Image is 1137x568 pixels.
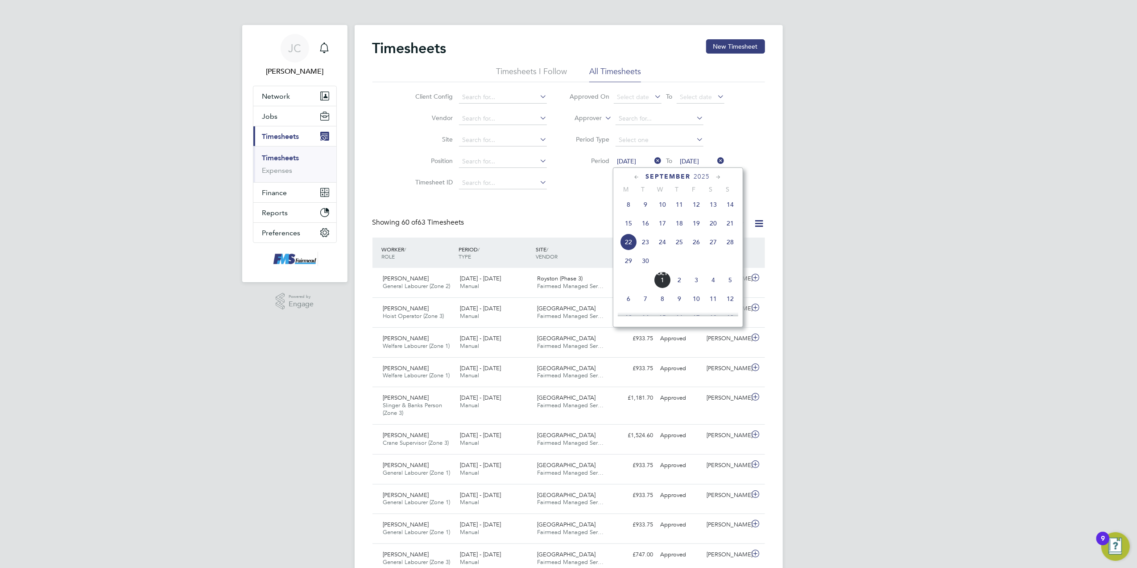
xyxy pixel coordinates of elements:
span: [DATE] - [DATE] [460,364,501,372]
span: Fairmead Managed Ser… [537,498,604,506]
button: New Timesheet [706,39,765,54]
span: [PERSON_NAME] [383,394,429,401]
nav: Main navigation [242,25,347,282]
span: 25 [671,234,688,251]
span: M [618,185,635,193]
span: Manual [460,372,479,379]
span: [GEOGRAPHIC_DATA] [537,364,595,372]
span: Joanne Conway [253,66,337,77]
span: [PERSON_NAME] [383,461,429,469]
div: Approved [657,391,703,405]
span: September [646,173,691,180]
span: 21 [722,215,739,232]
span: Manual [460,312,479,320]
span: [GEOGRAPHIC_DATA] [537,521,595,528]
span: 28 [722,234,739,251]
div: Approved [657,488,703,503]
div: 9 [1101,539,1105,550]
label: Timesheet ID [413,178,453,186]
li: Timesheets I Follow [496,66,567,82]
span: Welfare Labourer (Zone 1) [383,342,450,350]
span: 17 [654,215,671,232]
label: Site [413,135,453,143]
span: F [686,185,703,193]
a: Timesheets [262,154,299,162]
button: Open Resource Center, 9 new notifications [1101,532,1130,561]
span: 1 [654,271,671,288]
span: 26 [688,234,705,251]
label: Vendor [413,114,453,122]
span: Finance [262,188,287,197]
span: 10 [688,290,705,307]
button: Timesheets [253,126,336,146]
input: Search for... [459,177,547,189]
input: Select one [616,134,703,146]
button: Reports [253,203,336,222]
div: [PERSON_NAME] [703,331,749,346]
span: 22 [620,234,637,251]
span: 13 [620,309,637,326]
span: [PERSON_NAME] [383,491,429,499]
span: To [663,155,675,167]
span: 7 [637,290,654,307]
span: / [546,246,548,253]
span: 10 [654,196,671,213]
span: [DATE] - [DATE] [460,275,501,282]
span: Fairmead Managed Ser… [537,372,604,379]
label: Client Config [413,92,453,100]
div: [PERSON_NAME] [703,547,749,562]
span: [DATE] - [DATE] [460,431,501,439]
div: £933.75 [611,331,657,346]
div: Approved [657,428,703,443]
span: Select date [680,93,712,101]
h2: Timesheets [372,39,447,57]
label: Position [413,157,453,165]
span: 2025 [694,173,710,180]
button: Jobs [253,106,336,126]
span: Manual [460,469,479,476]
span: Oct [654,271,671,276]
div: Approved [657,331,703,346]
span: / [405,246,406,253]
span: 12 [688,196,705,213]
div: SITE [533,241,611,264]
span: [DATE] - [DATE] [460,461,501,469]
span: 8 [620,196,637,213]
span: 11 [671,196,688,213]
span: / [478,246,480,253]
span: General Labourer (Zone 1) [383,528,451,536]
span: Fairmead Managed Ser… [537,282,604,290]
label: Approver [562,114,602,123]
span: [GEOGRAPHIC_DATA] [537,394,595,401]
span: S [703,185,719,193]
span: [DATE] - [DATE] [460,491,501,499]
span: Timesheets [262,132,299,141]
span: 16 [637,215,654,232]
label: Approved On [569,92,609,100]
span: 19 [722,309,739,326]
span: [PERSON_NAME] [383,364,429,372]
a: JC[PERSON_NAME] [253,34,337,77]
span: [PERSON_NAME] [383,521,429,528]
label: Period [569,157,609,165]
span: 24 [654,234,671,251]
span: 14 [637,309,654,326]
div: Approved [657,458,703,473]
span: Fairmead Managed Ser… [537,558,604,566]
div: Timesheets [253,146,336,182]
span: 4 [705,271,722,288]
span: [DATE] [617,157,636,165]
span: 8 [654,290,671,307]
span: 19 [688,215,705,232]
span: ROLE [382,253,395,260]
span: [GEOGRAPHIC_DATA] [537,305,595,312]
span: To [663,91,675,102]
span: [DATE] - [DATE] [460,334,501,342]
span: General Labourer (Zone 3) [383,558,451,566]
span: Fairmead Managed Ser… [537,439,604,447]
div: £747.00 [611,547,657,562]
div: [PERSON_NAME] [703,518,749,532]
input: Search for... [616,113,703,125]
span: [GEOGRAPHIC_DATA] [537,551,595,558]
li: All Timesheets [589,66,641,82]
